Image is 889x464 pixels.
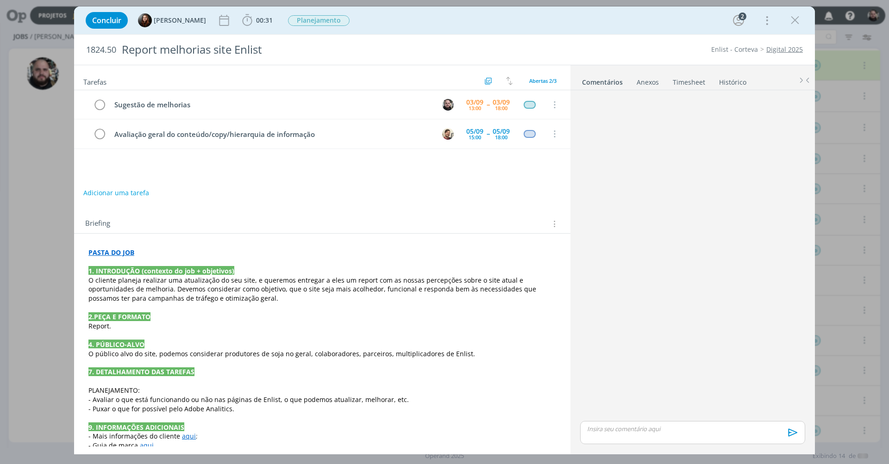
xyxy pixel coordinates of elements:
[83,75,106,87] span: Tarefas
[88,340,144,349] strong: 4. PÚBLICO-ALVO
[495,105,507,111] div: 18:00
[469,135,481,140] div: 15:00
[288,15,350,26] span: Planejamento
[110,99,433,111] div: Sugestão de melhorias
[672,74,706,87] a: Timesheet
[441,127,455,141] button: G
[240,13,275,28] button: 00:31
[487,101,489,108] span: --
[88,441,556,450] p: .
[138,13,206,27] button: E[PERSON_NAME]
[83,185,150,201] button: Adicionar uma tarefa
[86,12,128,29] button: Concluir
[154,17,206,24] span: [PERSON_NAME]
[719,74,747,87] a: Histórico
[529,77,557,84] span: Abertas 2/3
[182,432,196,440] a: aqui
[466,128,483,135] div: 05/09
[118,38,501,61] div: Report melhorias site Enlist
[92,17,121,24] span: Concluir
[88,432,556,441] p: ;
[88,404,234,413] span: - Puxar o que for possível pelo Adobe Analitics.
[85,218,110,230] span: Briefing
[88,349,475,358] span: O público alvo do site, podemos considerar produtores de soja no geral, colaboradores, parceiros,...
[487,130,489,137] span: --
[88,322,111,330] span: Report.
[466,99,483,105] div: 03/09
[739,12,746,20] div: 2
[493,99,510,105] div: 03/09
[88,367,194,376] strong: 7. DETALHAMENTO DAS TAREFAS
[88,266,234,275] strong: 1. INTRODUÇÃO (contexto do job + objetivos)
[88,386,140,395] span: PLANEJAMENTO:
[88,248,134,257] a: PASTA DO JOB
[637,78,659,87] div: Anexos
[88,395,409,404] span: - Avaliar o que está funcionando ou não nas páginas de Enlist, o que podemos atualizar, melhorar,...
[86,45,116,55] span: 1824.50
[766,45,803,54] a: Digital 2025
[88,312,150,321] strong: 2.PEÇA E FORMATO
[711,45,758,54] a: Enlist - Corteva
[288,15,350,26] button: Planejamento
[582,74,623,87] a: Comentários
[442,128,454,140] img: G
[731,13,746,28] button: 2
[256,16,273,25] span: 00:31
[441,98,455,111] button: G
[493,128,510,135] div: 05/09
[442,99,454,111] img: G
[88,276,538,303] span: O cliente planeja realizar uma atualização do seu site, e queremos entregar a eles um report com ...
[469,105,481,111] div: 13:00
[110,129,433,140] div: Avaliação geral do conteúdo/copy/hierarquia de informação
[138,13,152,27] img: E
[495,135,507,140] div: 18:00
[140,441,154,450] a: aqui
[88,432,180,440] span: - Mais informações do cliente
[88,441,138,450] span: - Guia de marca
[74,6,815,454] div: dialog
[88,423,184,432] strong: 9. INFORMAÇÕES ADICIONAIS
[506,77,513,85] img: arrow-down-up.svg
